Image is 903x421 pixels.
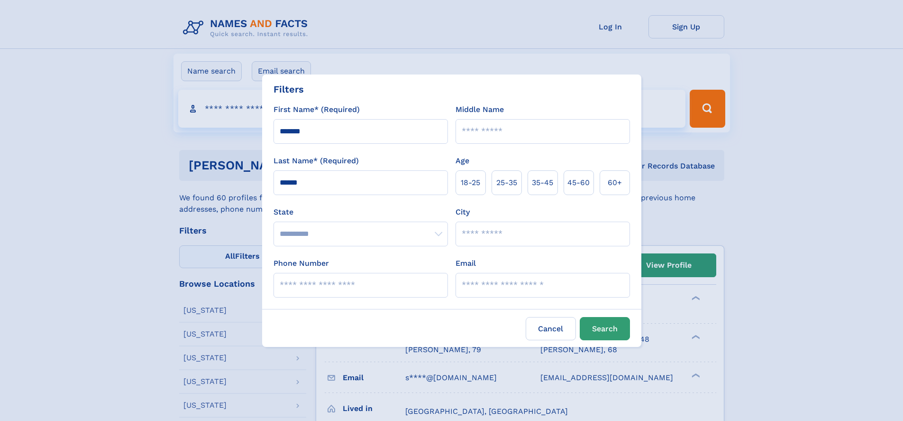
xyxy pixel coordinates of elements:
[456,155,469,167] label: Age
[532,177,553,188] span: 35‑45
[274,258,329,269] label: Phone Number
[274,104,360,115] label: First Name* (Required)
[580,317,630,340] button: Search
[608,177,622,188] span: 60+
[456,104,504,115] label: Middle Name
[456,206,470,218] label: City
[496,177,517,188] span: 25‑35
[456,258,476,269] label: Email
[274,155,359,167] label: Last Name* (Required)
[461,177,480,188] span: 18‑25
[567,177,590,188] span: 45‑60
[274,82,304,96] div: Filters
[526,317,576,340] label: Cancel
[274,206,448,218] label: State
